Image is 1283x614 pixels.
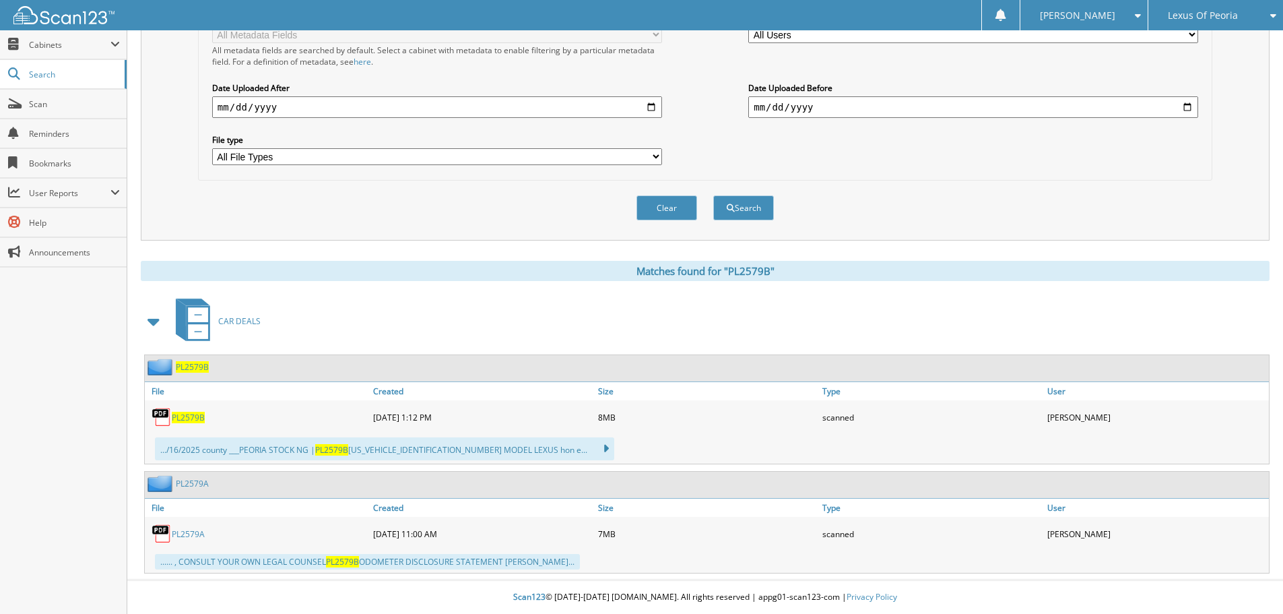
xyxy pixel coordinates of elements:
[212,134,662,146] label: File type
[1168,11,1238,20] span: Lexus Of Peoria
[147,359,176,375] img: folder2.png
[168,295,261,348] a: CAR DEALS
[1044,499,1269,517] a: User
[29,187,110,199] span: User Reports
[141,261,1270,281] div: Matches found for "PL2579B"
[315,444,348,456] span: PL2579B
[145,499,370,517] a: File
[847,591,897,603] a: Privacy Policy
[176,361,209,373] a: PL2579B
[595,499,820,517] a: Size
[172,528,205,540] a: PL2579A
[172,412,205,423] a: PL2579B
[212,82,662,94] label: Date Uploaded After
[152,407,172,427] img: PDF.png
[595,404,820,431] div: 8MB
[176,478,209,489] a: PL2579A
[370,382,595,400] a: Created
[326,556,359,567] span: PL2579B
[370,499,595,517] a: Created
[29,39,110,51] span: Cabinets
[212,44,662,67] div: All metadata fields are searched by default. Select a cabinet with metadata to enable filtering b...
[1044,520,1269,547] div: [PERSON_NAME]
[819,499,1044,517] a: Type
[819,404,1044,431] div: scanned
[155,554,580,570] div: ...... , CONSULT YOUR OWN LEGAL COUNSEL ODOMETER DISCLOSURE STATEMENT [PERSON_NAME]...
[218,315,261,327] span: CAR DEALS
[13,6,114,24] img: scan123-logo-white.svg
[29,69,118,80] span: Search
[748,96,1198,118] input: end
[29,158,120,169] span: Bookmarks
[370,404,595,431] div: [DATE] 1:12 PM
[29,217,120,228] span: Help
[29,128,120,140] span: Reminders
[1216,549,1283,614] iframe: Chat Widget
[595,382,820,400] a: Size
[147,475,176,492] img: folder2.png
[819,382,1044,400] a: Type
[212,96,662,118] input: start
[354,56,371,67] a: here
[713,195,774,220] button: Search
[1044,382,1269,400] a: User
[748,82,1198,94] label: Date Uploaded Before
[636,195,697,220] button: Clear
[29,247,120,258] span: Announcements
[1040,11,1115,20] span: [PERSON_NAME]
[127,581,1283,614] div: © [DATE]-[DATE] [DOMAIN_NAME]. All rights reserved | appg01-scan123-com |
[513,591,546,603] span: Scan123
[1044,404,1269,431] div: [PERSON_NAME]
[595,520,820,547] div: 7MB
[145,382,370,400] a: File
[155,437,614,460] div: .../16/2025 county ___PEORIA STOCK NG | [US_VEHICLE_IDENTIFICATION_NUMBER] MODEL LEXUS hon e...
[29,98,120,110] span: Scan
[819,520,1044,547] div: scanned
[370,520,595,547] div: [DATE] 11:00 AM
[152,524,172,544] img: PDF.png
